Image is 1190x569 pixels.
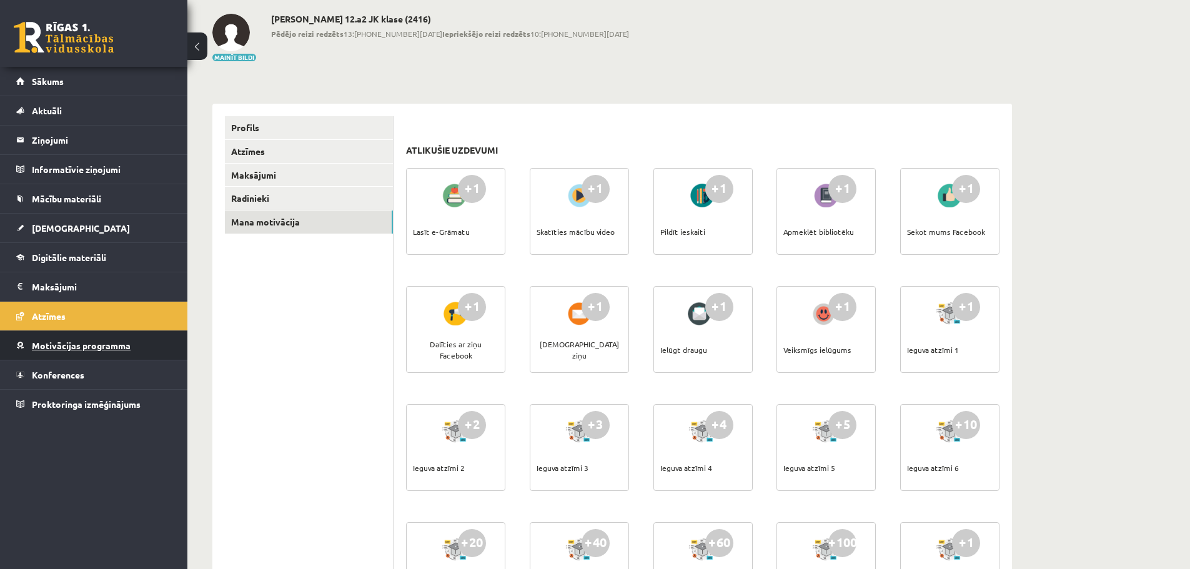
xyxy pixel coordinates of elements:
[783,328,851,372] div: Veiksmīgs ielūgums
[225,210,393,234] a: Mana motivācija
[828,293,856,321] div: +1
[212,54,256,61] button: Mainīt bildi
[32,155,172,184] legend: Informatīvie ziņojumi
[271,28,629,39] span: 13:[PHONE_NUMBER][DATE] 10:[PHONE_NUMBER][DATE]
[458,293,486,321] div: +1
[952,529,980,557] div: +1
[14,22,114,53] a: Rīgas 1. Tālmācības vidusskola
[16,184,172,213] a: Mācību materiāli
[406,145,498,156] h3: Atlikušie uzdevumi
[225,187,393,210] a: Radinieki
[537,328,622,372] div: [DEMOGRAPHIC_DATA] ziņu
[952,175,980,203] div: +1
[537,446,588,490] div: Ieguva atzīmi 3
[952,293,980,321] div: +1
[16,302,172,330] a: Atzīmes
[705,175,733,203] div: +1
[32,369,84,380] span: Konferences
[828,411,856,439] div: +5
[537,210,615,254] div: Skatīties mācību video
[16,214,172,242] a: [DEMOGRAPHIC_DATA]
[271,14,629,24] h2: [PERSON_NAME] 12.a2 JK klase (2416)
[952,411,980,439] div: +10
[32,272,172,301] legend: Maksājumi
[32,340,131,351] span: Motivācijas programma
[582,411,610,439] div: +3
[828,529,856,557] div: +100
[783,210,854,254] div: Apmeklēt bibliotēku
[16,390,172,418] a: Proktoringa izmēģinājums
[32,398,141,410] span: Proktoringa izmēģinājums
[16,126,172,154] a: Ziņojumi
[225,140,393,163] a: Atzīmes
[32,76,64,87] span: Sākums
[828,175,856,203] div: +1
[32,252,106,263] span: Digitālie materiāli
[32,222,130,234] span: [DEMOGRAPHIC_DATA]
[16,243,172,272] a: Digitālie materiāli
[907,446,959,490] div: Ieguva atzīmi 6
[458,175,486,203] div: +1
[225,164,393,187] a: Maksājumi
[660,328,707,372] div: Ielūgt draugu
[271,29,344,39] b: Pēdējo reizi redzēts
[660,446,712,490] div: Ieguva atzīmi 4
[16,360,172,389] a: Konferences
[705,411,733,439] div: +4
[413,446,465,490] div: Ieguva atzīmi 2
[413,328,498,372] div: Dalīties ar ziņu Facebook
[16,331,172,360] a: Motivācijas programma
[582,529,610,557] div: +40
[32,193,101,204] span: Mācību materiāli
[16,96,172,125] a: Aktuāli
[16,67,172,96] a: Sākums
[32,126,172,154] legend: Ziņojumi
[582,175,610,203] div: +1
[705,293,733,321] div: +1
[660,210,705,254] div: Pildīt ieskaiti
[32,105,62,116] span: Aktuāli
[783,446,835,490] div: Ieguva atzīmi 5
[907,328,959,372] div: Ieguva atzīmi 1
[458,529,486,557] div: +20
[907,210,985,254] div: Sekot mums Facebook
[442,29,530,39] b: Iepriekšējo reizi redzēts
[32,310,66,322] span: Atzīmes
[16,155,172,184] a: Informatīvie ziņojumi
[582,293,610,321] div: +1
[413,210,470,254] div: Lasīt e-Grāmatu
[705,529,733,557] div: +60
[16,272,172,301] a: Maksājumi
[225,116,393,139] a: Profils
[212,14,250,51] img: Gatis Pormalis
[458,411,486,439] div: +2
